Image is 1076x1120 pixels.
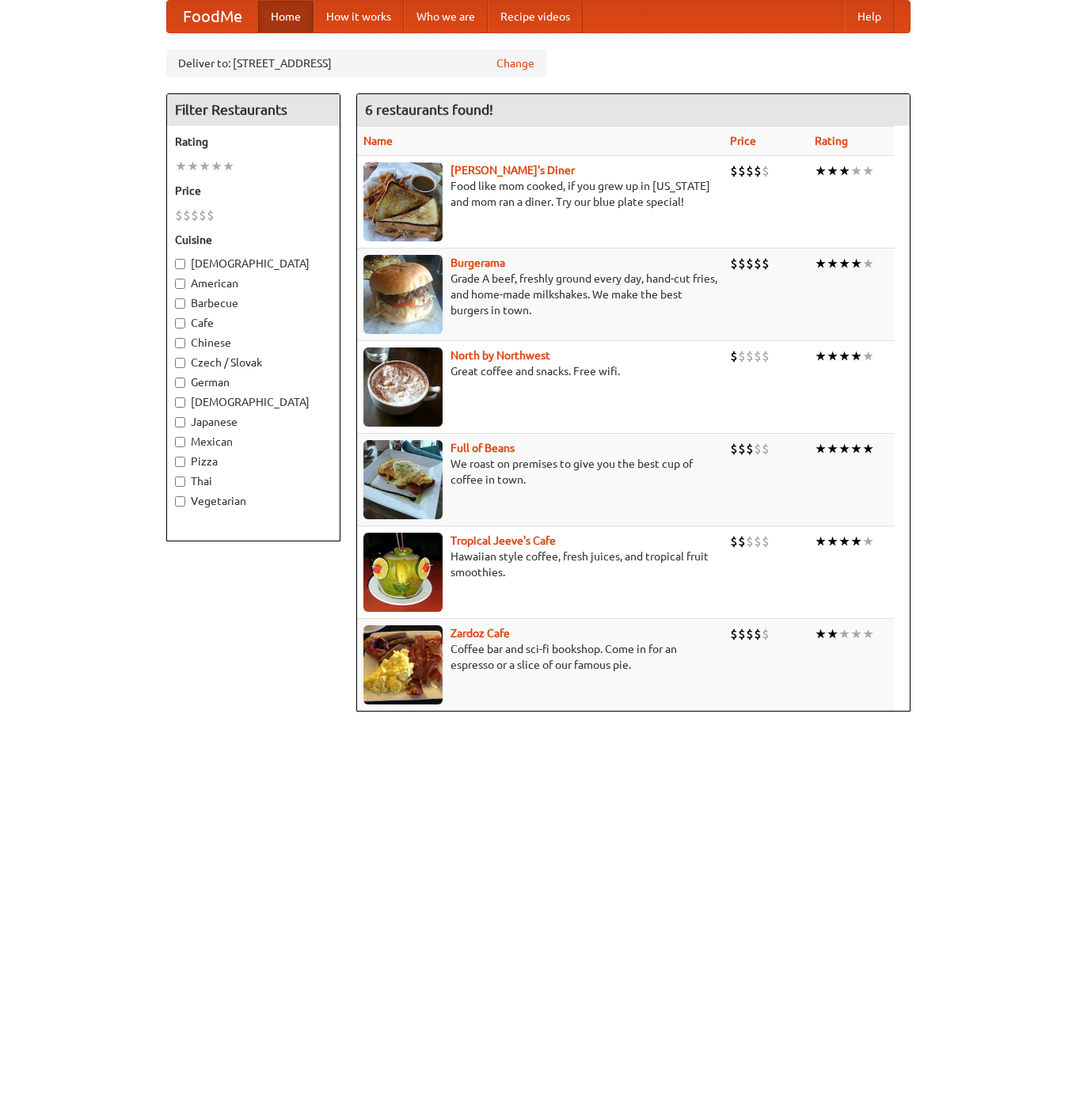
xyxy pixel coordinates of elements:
[850,255,862,272] li: ★
[363,178,717,210] p: Food like mom cooked, if you grew up in [US_STATE] and mom ran a diner. Try our blue plate special!
[850,347,862,365] li: ★
[850,533,862,550] li: ★
[167,1,258,32] a: FoodMe
[175,259,185,269] input: [DEMOGRAPHIC_DATA]
[451,627,510,640] a: Zardoz Cafe
[754,347,762,365] li: $
[730,440,738,457] li: $
[827,533,838,550] li: ★
[175,358,185,368] input: Czech / Slovak
[175,397,185,408] input: [DEMOGRAPHIC_DATA]
[815,625,827,643] li: ★
[730,533,738,550] li: $
[815,347,827,365] li: ★
[451,534,556,547] b: Tropical Jeeve's Cafe
[211,158,222,175] li: ★
[175,454,332,469] label: Pizza
[175,315,332,331] label: Cafe
[754,162,762,180] li: $
[738,347,746,365] li: $
[175,207,183,224] li: $
[815,135,848,147] a: Rating
[850,440,862,457] li: ★
[815,162,827,180] li: ★
[862,625,874,643] li: ★
[199,207,207,224] li: $
[827,255,838,272] li: ★
[363,641,717,673] p: Coffee bar and sci-fi bookshop. Come in for an espresso or a slice of our famous pie.
[175,496,185,507] input: Vegetarian
[815,440,827,457] li: ★
[363,549,717,580] p: Hawaiian style coffee, fresh juices, and tropical fruit smoothies.
[175,298,185,309] input: Barbecue
[738,162,746,180] li: $
[730,625,738,643] li: $
[746,162,754,180] li: $
[175,279,185,289] input: American
[258,1,314,32] a: Home
[363,363,717,379] p: Great coffee and snacks. Free wifi.
[815,255,827,272] li: ★
[175,355,332,370] label: Czech / Slovak
[827,440,838,457] li: ★
[762,347,770,365] li: $
[762,625,770,643] li: $
[838,440,850,457] li: ★
[175,256,332,271] label: [DEMOGRAPHIC_DATA]
[730,135,756,147] a: Price
[175,158,187,175] li: ★
[746,255,754,272] li: $
[191,207,199,224] li: $
[738,625,746,643] li: $
[451,256,505,269] b: Burgerama
[175,476,185,487] input: Thai
[746,347,754,365] li: $
[451,442,515,454] a: Full of Beans
[175,338,185,348] input: Chinese
[730,255,738,272] li: $
[451,349,550,362] b: North by Northwest
[363,625,443,704] img: zardoz.jpg
[838,625,850,643] li: ★
[183,207,191,224] li: $
[175,232,332,248] h5: Cuisine
[488,1,583,32] a: Recipe videos
[827,347,838,365] li: ★
[175,378,185,388] input: German
[451,164,575,177] b: [PERSON_NAME]'s Diner
[838,533,850,550] li: ★
[815,533,827,550] li: ★
[762,255,770,272] li: $
[827,162,838,180] li: ★
[199,158,211,175] li: ★
[175,417,185,427] input: Japanese
[862,533,874,550] li: ★
[862,347,874,365] li: ★
[850,162,862,180] li: ★
[187,158,199,175] li: ★
[862,255,874,272] li: ★
[838,347,850,365] li: ★
[363,162,443,241] img: sallys.jpg
[827,625,838,643] li: ★
[754,440,762,457] li: $
[730,162,738,180] li: $
[363,440,443,519] img: beans.jpg
[314,1,404,32] a: How it works
[762,162,770,180] li: $
[762,533,770,550] li: $
[746,625,754,643] li: $
[738,533,746,550] li: $
[175,437,185,447] input: Mexican
[838,162,850,180] li: ★
[175,374,332,390] label: German
[167,94,340,126] h4: Filter Restaurants
[363,533,443,612] img: jeeves.jpg
[746,533,754,550] li: $
[363,135,393,147] a: Name
[850,625,862,643] li: ★
[754,255,762,272] li: $
[862,162,874,180] li: ★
